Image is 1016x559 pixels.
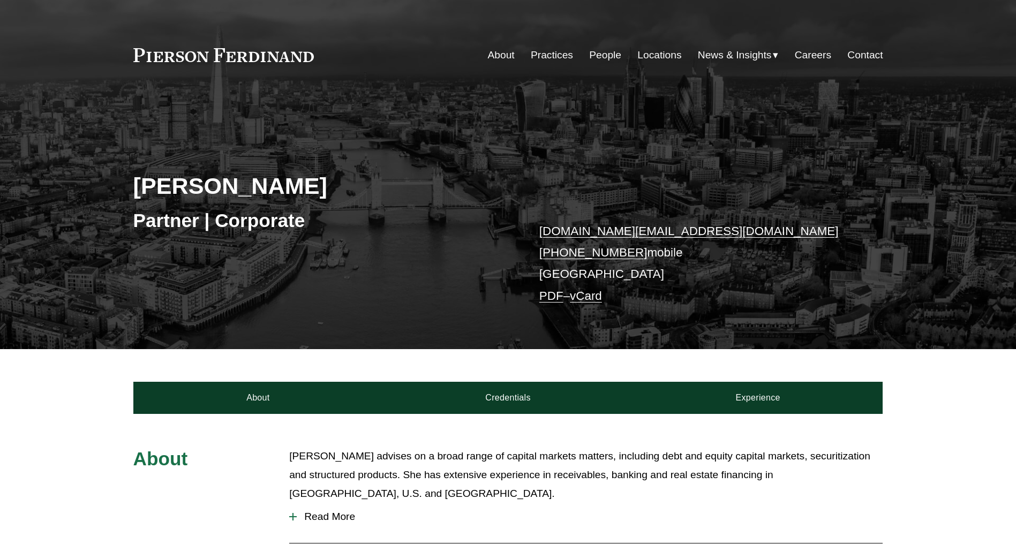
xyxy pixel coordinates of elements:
[297,511,883,523] span: Read More
[570,289,602,303] a: vCard
[488,45,515,65] a: About
[289,447,883,503] p: [PERSON_NAME] advises on a broad range of capital markets matters, including debt and equity capi...
[698,46,772,65] span: News & Insights
[133,448,188,469] span: About
[589,45,621,65] a: People
[637,45,681,65] a: Locations
[289,503,883,531] button: Read More
[847,45,883,65] a: Contact
[133,209,508,232] h3: Partner | Corporate
[531,45,573,65] a: Practices
[633,382,883,414] a: Experience
[539,246,648,259] a: [PHONE_NUMBER]
[539,221,852,307] p: mobile [GEOGRAPHIC_DATA] –
[133,172,508,200] h2: [PERSON_NAME]
[698,45,779,65] a: folder dropdown
[539,289,563,303] a: PDF
[539,224,839,238] a: [DOMAIN_NAME][EMAIL_ADDRESS][DOMAIN_NAME]
[383,382,633,414] a: Credentials
[795,45,831,65] a: Careers
[133,382,383,414] a: About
